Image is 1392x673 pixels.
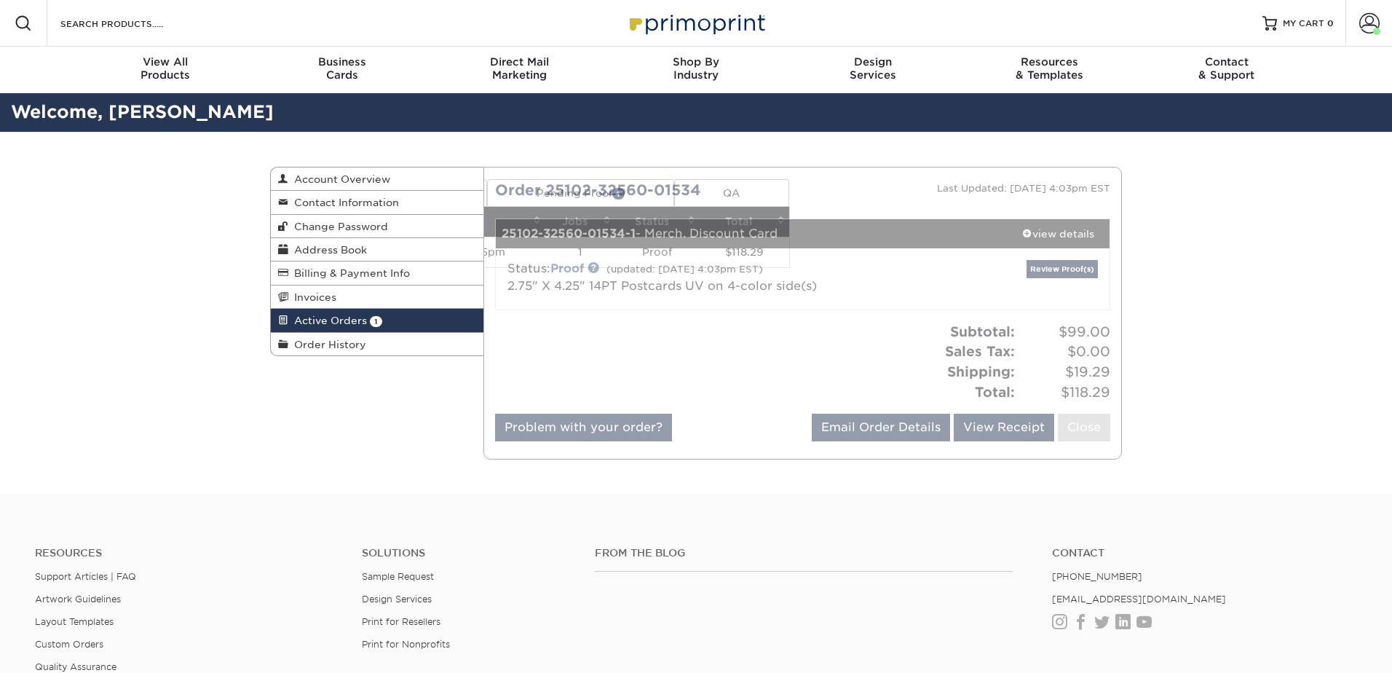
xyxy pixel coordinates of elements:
[1052,547,1357,559] a: Contact
[1052,571,1142,582] a: [PHONE_NUMBER]
[362,639,450,650] a: Print for Nonprofits
[370,316,382,327] span: 1
[254,55,431,82] div: Cards
[288,315,367,326] span: Active Orders
[77,55,254,68] span: View All
[608,47,785,93] a: Shop ByIndustry
[431,55,608,82] div: Marketing
[1138,55,1315,82] div: & Support
[1007,219,1110,248] a: view details
[254,47,431,93] a: BusinessCards
[784,47,961,93] a: DesignServices
[1019,342,1110,362] span: $0.00
[288,339,366,350] span: Order History
[288,197,399,208] span: Contact Information
[947,363,1015,379] strong: Shipping:
[975,384,1015,400] strong: Total:
[35,594,121,605] a: Artwork Guidelines
[271,286,483,309] a: Invoices
[812,414,950,441] a: Email Order Details
[497,260,905,295] div: Status:
[961,55,1138,68] span: Resources
[1027,260,1098,278] a: Review Proof(s)
[495,414,672,441] a: Problem with your order?
[288,221,388,232] span: Change Password
[595,547,1013,559] h4: From the Blog
[271,261,483,285] a: Billing & Payment Info
[362,571,434,582] a: Sample Request
[431,47,608,93] a: Direct MailMarketing
[950,323,1015,339] strong: Subtotal:
[608,55,785,68] span: Shop By
[937,183,1110,194] small: Last Updated: [DATE] 4:03pm EST
[271,238,483,261] a: Address Book
[1019,382,1110,403] span: $118.29
[507,279,817,293] a: 2.75" X 4.25" 14PT Postcards UV on 4-color side(s)
[362,547,573,559] h4: Solutions
[254,55,431,68] span: Business
[945,343,1015,359] strong: Sales Tax:
[271,191,483,214] a: Contact Information
[1138,47,1315,93] a: Contact& Support
[288,267,410,279] span: Billing & Payment Info
[961,55,1138,82] div: & Templates
[431,55,608,68] span: Direct Mail
[271,215,483,238] a: Change Password
[77,55,254,82] div: Products
[1283,17,1324,30] span: MY CART
[35,639,103,650] a: Custom Orders
[608,55,785,82] div: Industry
[484,179,803,201] div: Order 25102-32560-01534
[1019,322,1110,342] span: $99.00
[362,616,440,627] a: Print for Resellers
[1007,227,1110,241] div: view details
[1138,55,1315,68] span: Contact
[1058,414,1110,441] a: Close
[502,227,636,240] strong: 25102-32560-01534-1
[606,264,763,275] small: (updated: [DATE] 4:03pm EST)
[496,219,1008,248] div: - Merch. Discount Card
[271,333,483,355] a: Order History
[784,55,961,68] span: Design
[288,244,367,256] span: Address Book
[59,15,201,32] input: SEARCH PRODUCTS.....
[1327,18,1334,28] span: 0
[35,661,116,672] a: Quality Assurance
[288,173,390,185] span: Account Overview
[550,261,584,275] a: Proof
[77,47,254,93] a: View AllProducts
[784,55,961,82] div: Services
[35,571,136,582] a: Support Articles | FAQ
[954,414,1054,441] a: View Receipt
[271,168,483,191] a: Account Overview
[35,547,340,559] h4: Resources
[271,309,483,332] a: Active Orders 1
[1019,362,1110,382] span: $19.29
[362,594,432,605] a: Design Services
[623,7,769,39] img: Primoprint
[1052,594,1226,605] a: [EMAIL_ADDRESS][DOMAIN_NAME]
[961,47,1138,93] a: Resources& Templates
[288,291,336,303] span: Invoices
[35,616,114,627] a: Layout Templates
